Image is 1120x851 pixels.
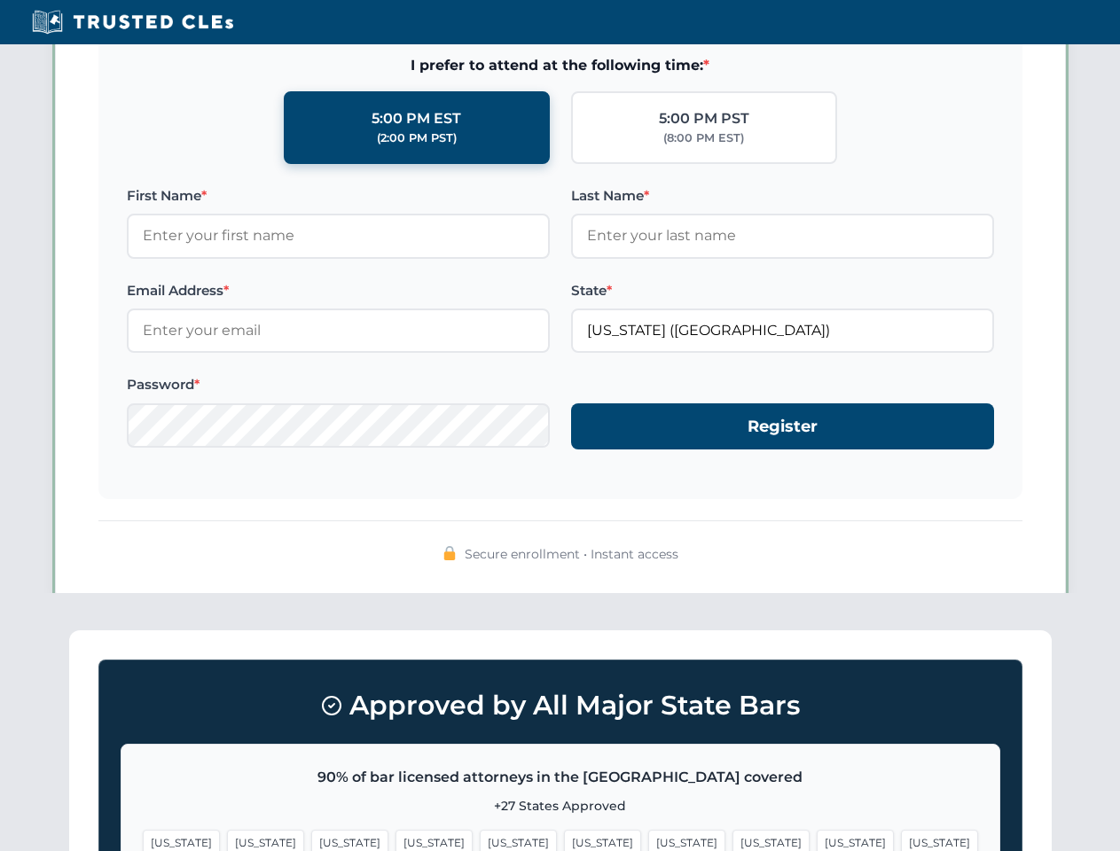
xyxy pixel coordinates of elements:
[127,308,550,353] input: Enter your email
[571,403,994,450] button: Register
[127,214,550,258] input: Enter your first name
[372,107,461,130] div: 5:00 PM EST
[571,185,994,207] label: Last Name
[443,546,457,560] img: 🔒
[127,54,994,77] span: I prefer to attend at the following time:
[143,796,978,816] p: +27 States Approved
[659,107,749,130] div: 5:00 PM PST
[571,214,994,258] input: Enter your last name
[465,544,678,564] span: Secure enrollment • Instant access
[377,129,457,147] div: (2:00 PM PST)
[121,682,1000,730] h3: Approved by All Major State Bars
[27,9,239,35] img: Trusted CLEs
[127,280,550,301] label: Email Address
[127,185,550,207] label: First Name
[663,129,744,147] div: (8:00 PM EST)
[127,374,550,395] label: Password
[571,308,994,353] input: Georgia (GA)
[571,280,994,301] label: State
[143,766,978,789] p: 90% of bar licensed attorneys in the [GEOGRAPHIC_DATA] covered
